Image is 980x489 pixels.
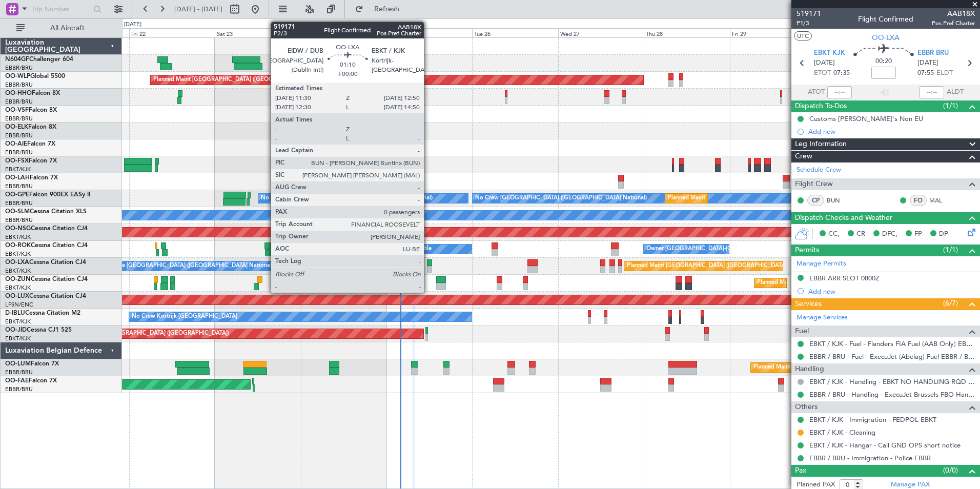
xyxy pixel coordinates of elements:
span: CR [856,229,865,239]
span: ALDT [947,87,964,97]
div: Planned Maint [GEOGRAPHIC_DATA] ([GEOGRAPHIC_DATA]) [153,72,315,88]
span: Flight Crew [795,178,833,190]
span: 519171 [797,8,821,19]
a: BUN [827,196,850,205]
span: OO-NSG [5,226,31,232]
span: ETOT [814,68,831,78]
a: EBBR/BRU [5,64,33,72]
a: EBBR/BRU [5,199,33,207]
span: OO-FSX [5,158,29,164]
div: CP [807,195,824,206]
div: Add new [808,127,975,136]
span: 07:55 [917,68,934,78]
div: Mon 25 [386,28,472,37]
a: EBKT / KJK - Hangar - Call GND OPS short notice [809,441,961,450]
a: OO-SLMCessna Citation XLS [5,209,87,215]
a: OO-VSFFalcon 8X [5,107,57,113]
span: OO-ROK [5,242,31,249]
span: OO-FAE [5,378,29,384]
a: OO-ROKCessna Citation CJ4 [5,242,88,249]
span: N604GF [5,56,29,63]
span: Permits [795,244,819,256]
a: OO-LAHFalcon 7X [5,175,58,181]
span: CC, [828,229,840,239]
a: D-IBLUCessna Citation M2 [5,310,80,316]
span: OO-GPE [5,192,29,198]
div: Customs [PERSON_NAME]'s Non EU [809,114,923,123]
span: Refresh [365,6,409,13]
input: Trip Number [31,2,90,17]
a: EBBR/BRU [5,149,33,156]
span: Dispatch To-Dos [795,100,847,112]
div: Owner [GEOGRAPHIC_DATA]-[GEOGRAPHIC_DATA] [646,241,785,257]
span: Dispatch Checks and Weather [795,212,892,224]
a: EBBR / BRU - Fuel - ExecuJet (Abelag) Fuel EBBR / BRU [809,352,975,361]
div: Tue 26 [472,28,558,37]
span: OO-ELK [5,124,28,130]
a: N604GFChallenger 604 [5,56,73,63]
div: No Crew [GEOGRAPHIC_DATA] ([GEOGRAPHIC_DATA] National) [475,191,647,206]
a: OO-GPEFalcon 900EX EASy II [5,192,90,198]
a: EBKT/KJK [5,335,31,342]
span: 00:20 [875,56,892,67]
span: OO-VSF [5,107,29,113]
div: FO [910,195,927,206]
a: EBBR/BRU [5,182,33,190]
button: UTC [794,31,812,40]
button: Refresh [350,1,412,17]
div: Thu 28 [644,28,729,37]
span: Leg Information [795,138,847,150]
div: No Crew [GEOGRAPHIC_DATA] ([GEOGRAPHIC_DATA] National) [261,191,433,206]
span: 07:35 [833,68,850,78]
a: OO-LUMFalcon 7X [5,361,59,367]
a: OO-ELKFalcon 8X [5,124,56,130]
span: OO-LUX [5,293,29,299]
a: EBKT / KJK - Immigration - FEDPOL EBKT [809,415,936,424]
div: Planned Maint Kortrijk-[GEOGRAPHIC_DATA] [757,275,876,291]
a: EBKT / KJK - Handling - EBKT NO HANDLING RQD FOR CJ [809,377,975,386]
span: [DATE] [814,58,835,68]
a: EBBR/BRU [5,132,33,139]
div: Planned Maint [GEOGRAPHIC_DATA] ([GEOGRAPHIC_DATA]) [68,326,229,341]
a: EBBR/BRU [5,385,33,393]
span: OO-LXA [872,32,900,43]
a: EBKT/KJK [5,233,31,241]
div: A/C Unavailable [389,241,432,257]
div: Sat 23 [215,28,300,37]
div: Planned Maint [GEOGRAPHIC_DATA] ([GEOGRAPHIC_DATA] National) [753,360,939,375]
div: Flight Confirmed [858,14,913,25]
a: EBBR/BRU [5,216,33,224]
span: EBKT KJK [814,48,845,58]
div: Sun 24 [301,28,386,37]
span: OO-SLM [5,209,30,215]
a: OO-FSXFalcon 7X [5,158,57,164]
span: ATOT [808,87,825,97]
span: D-IBLU [5,310,25,316]
span: OO-LAH [5,175,30,181]
span: EBBR BRU [917,48,949,58]
span: Crew [795,151,812,162]
a: Manage Permits [797,259,846,269]
span: (6/7) [943,298,958,309]
span: OO-WLP [5,73,30,79]
div: No Crew Kortrijk-[GEOGRAPHIC_DATA] [132,309,237,324]
div: Planned Maint [GEOGRAPHIC_DATA] ([GEOGRAPHIC_DATA] National) [668,191,853,206]
div: EBBR ARR SLOT 0800Z [809,274,880,282]
span: OO-LUM [5,361,31,367]
span: (1/1) [943,244,958,255]
span: P1/3 [797,19,821,28]
a: EBKT/KJK [5,318,31,325]
a: EBBR / BRU - Handling - ExecuJet Brussels FBO Handling Abelag [809,390,975,399]
div: Add new [808,287,975,296]
a: OO-NSGCessna Citation CJ4 [5,226,88,232]
span: [DATE] - [DATE] [174,5,222,14]
a: EBBR/BRU [5,115,33,123]
div: Wed 27 [558,28,644,37]
span: OO-ZUN [5,276,31,282]
span: Others [795,401,818,413]
a: OO-AIEFalcon 7X [5,141,55,147]
a: MAL [929,196,952,205]
span: (0/0) [943,465,958,476]
div: Planned Maint [GEOGRAPHIC_DATA] ([GEOGRAPHIC_DATA] National) [627,258,812,274]
div: Fri 29 [730,28,815,37]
